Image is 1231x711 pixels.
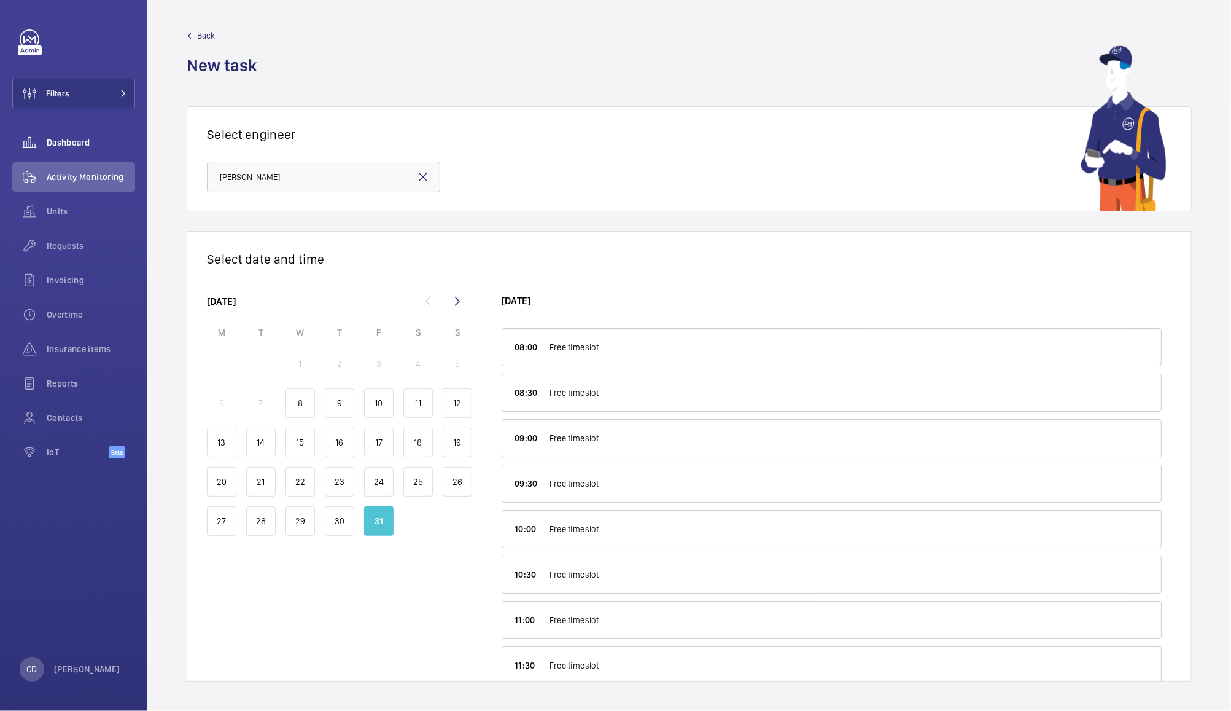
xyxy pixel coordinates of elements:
[452,476,462,488] p: 26
[47,274,135,286] span: Invoicing
[549,659,1149,672] p: Free timeslot
[257,436,265,449] p: 14
[246,328,276,337] p: T
[1081,45,1167,211] img: mechanic using app
[335,436,343,449] p: 16
[285,328,315,337] p: W
[403,328,433,337] p: S
[413,476,423,488] p: 25
[257,476,265,488] p: 21
[515,614,549,626] p: 11:00
[217,436,225,449] p: 13
[549,568,1149,581] p: Free timeslot
[549,523,1149,535] p: Free timeslot
[298,358,301,370] p: 1
[515,387,549,399] p: 08:30
[54,663,120,675] p: [PERSON_NAME]
[515,523,549,535] p: 10:00
[515,477,549,490] p: 09:30
[26,663,37,675] p: CD
[502,286,1171,316] h6: [DATE]
[515,432,549,444] p: 09:00
[453,436,461,449] p: 19
[298,397,303,409] p: 8
[258,397,263,409] p: 7
[515,341,549,353] p: 08:00
[296,436,304,449] p: 15
[187,54,265,77] h1: New task
[415,397,421,409] p: 11
[295,515,305,527] p: 29
[295,476,305,488] p: 22
[109,446,125,458] span: Beta
[207,127,296,142] h1: Select engineer
[47,136,135,149] span: Dashboard
[207,328,236,337] p: M
[549,341,1149,353] p: Free timeslot
[47,308,135,321] span: Overtime
[217,515,226,527] p: 27
[455,358,460,370] p: 5
[374,476,384,488] p: 24
[375,397,383,409] p: 10
[47,343,135,355] span: Insurance items
[376,358,381,370] p: 3
[443,328,472,337] p: S
[256,515,266,527] p: 28
[47,171,135,183] span: Activity Monitoring
[549,432,1149,444] p: Free timeslot
[335,476,344,488] p: 23
[47,412,135,424] span: Contacts
[453,397,461,409] p: 12
[207,162,440,192] input: Type the engineer's name
[12,79,135,108] button: Filters
[47,240,135,252] span: Requests
[416,358,421,370] p: 4
[414,436,422,449] p: 18
[549,614,1149,626] p: Free timeslot
[335,515,344,527] p: 30
[337,358,342,370] p: 2
[364,328,394,337] p: F
[47,205,135,218] span: Units
[337,397,342,409] p: 9
[47,446,109,458] span: IoT
[375,515,383,527] p: 31
[217,476,227,488] p: 20
[207,295,236,308] p: [DATE]
[46,87,69,100] span: Filters
[219,397,224,409] p: 6
[375,436,383,449] p: 17
[325,328,354,337] p: T
[515,659,549,672] p: 11:30
[197,29,216,42] span: Back
[549,387,1149,399] p: Free timeslot
[515,568,549,581] p: 10:30
[47,377,135,390] span: Reports
[549,477,1149,490] p: Free timeslot
[207,251,1171,267] h1: Select date and time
